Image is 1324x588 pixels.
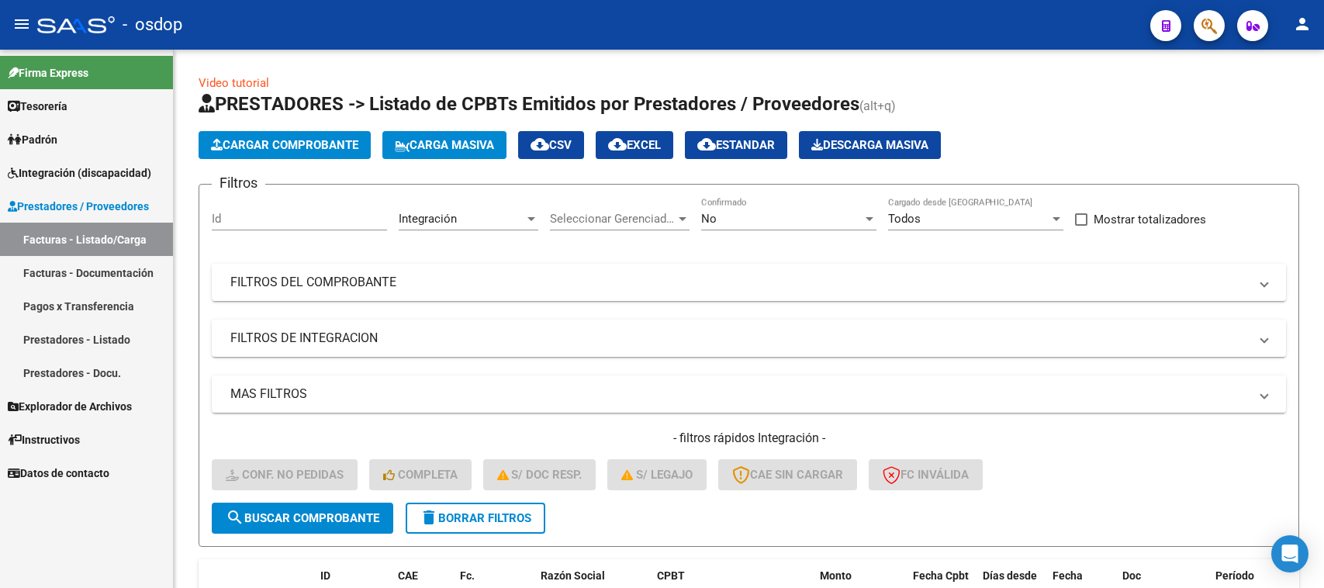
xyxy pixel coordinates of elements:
[541,569,605,582] span: Razón Social
[8,465,109,482] span: Datos de contacto
[383,468,458,482] span: Completa
[226,508,244,527] mat-icon: search
[8,198,149,215] span: Prestadores / Proveedores
[531,138,572,152] span: CSV
[883,468,969,482] span: FC Inválida
[888,212,921,226] span: Todos
[8,64,88,81] span: Firma Express
[531,135,549,154] mat-icon: cloud_download
[811,138,928,152] span: Descarga Masiva
[8,164,151,182] span: Integración (discapacidad)
[406,503,545,534] button: Borrar Filtros
[123,8,182,42] span: - osdop
[697,135,716,154] mat-icon: cloud_download
[212,503,393,534] button: Buscar Comprobante
[199,76,269,90] a: Video tutorial
[859,99,896,113] span: (alt+q)
[369,459,472,490] button: Completa
[497,468,582,482] span: S/ Doc Resp.
[212,172,265,194] h3: Filtros
[1271,535,1308,572] div: Open Intercom Messenger
[382,131,506,159] button: Carga Masiva
[212,320,1286,357] mat-expansion-panel-header: FILTROS DE INTEGRACION
[913,569,969,582] span: Fecha Cpbt
[483,459,596,490] button: S/ Doc Resp.
[8,398,132,415] span: Explorador de Archivos
[657,569,685,582] span: CPBT
[199,93,859,115] span: PRESTADORES -> Listado de CPBTs Emitidos por Prestadores / Proveedores
[8,131,57,148] span: Padrón
[718,459,857,490] button: CAE SIN CARGAR
[799,131,941,159] button: Descarga Masiva
[226,468,344,482] span: Conf. no pedidas
[320,569,330,582] span: ID
[697,138,775,152] span: Estandar
[701,212,717,226] span: No
[199,131,371,159] button: Cargar Comprobante
[230,274,1249,291] mat-panel-title: FILTROS DEL COMPROBANTE
[596,131,673,159] button: EXCEL
[608,138,661,152] span: EXCEL
[869,459,983,490] button: FC Inválida
[518,131,584,159] button: CSV
[607,459,707,490] button: S/ legajo
[732,468,843,482] span: CAE SIN CARGAR
[799,131,941,159] app-download-masive: Descarga masiva de comprobantes (adjuntos)
[212,264,1286,301] mat-expansion-panel-header: FILTROS DEL COMPROBANTE
[212,459,358,490] button: Conf. no pedidas
[420,511,531,525] span: Borrar Filtros
[621,468,693,482] span: S/ legajo
[8,431,80,448] span: Instructivos
[230,330,1249,347] mat-panel-title: FILTROS DE INTEGRACION
[226,511,379,525] span: Buscar Comprobante
[399,212,457,226] span: Integración
[820,569,852,582] span: Monto
[12,15,31,33] mat-icon: menu
[420,508,438,527] mat-icon: delete
[1094,210,1206,229] span: Mostrar totalizadores
[1293,15,1312,33] mat-icon: person
[395,138,494,152] span: Carga Masiva
[550,212,676,226] span: Seleccionar Gerenciador
[230,386,1249,403] mat-panel-title: MAS FILTROS
[212,375,1286,413] mat-expansion-panel-header: MAS FILTROS
[8,98,67,115] span: Tesorería
[398,569,418,582] span: CAE
[685,131,787,159] button: Estandar
[212,430,1286,447] h4: - filtros rápidos Integración -
[211,138,358,152] span: Cargar Comprobante
[608,135,627,154] mat-icon: cloud_download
